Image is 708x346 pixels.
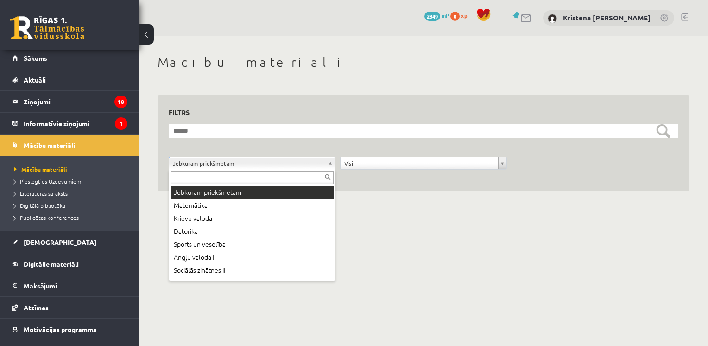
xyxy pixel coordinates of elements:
div: Uzņēmējdarbības pamati (Specializētais kurss) [171,277,334,290]
div: Krievu valoda [171,212,334,225]
div: Sports un veselība [171,238,334,251]
div: Sociālās zinātnes II [171,264,334,277]
div: Matemātika [171,199,334,212]
div: Angļu valoda II [171,251,334,264]
div: Jebkuram priekšmetam [171,186,334,199]
div: Datorika [171,225,334,238]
